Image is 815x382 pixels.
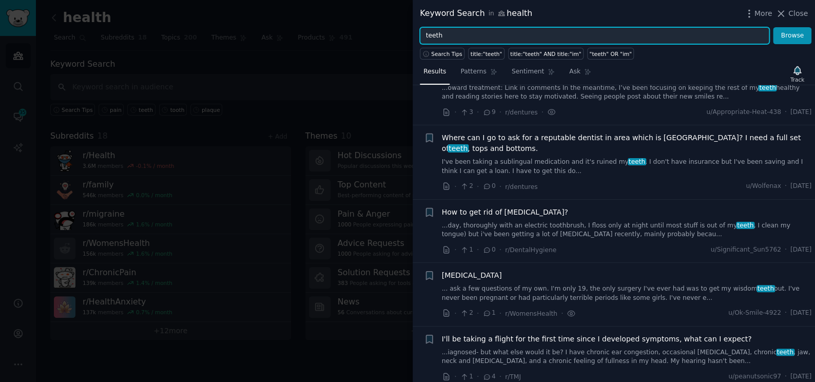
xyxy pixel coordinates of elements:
span: · [785,372,787,381]
span: · [499,371,501,382]
button: Track [787,63,808,85]
a: title:"teeth" [468,48,504,60]
span: 1 [460,372,473,381]
span: · [477,371,479,382]
span: u/Appropriate-Heat-438 [706,108,781,117]
span: · [454,181,456,192]
a: Sentiment [508,64,558,85]
a: I've been taking a sublingual medication and it's ruined myteeth. I don't have insurance but I've... [442,158,812,176]
span: 1 [482,309,495,318]
span: r/DentalHygiene [505,246,556,254]
span: · [541,107,543,118]
span: · [785,309,787,318]
span: 4 [482,372,495,381]
a: Results [420,64,450,85]
a: I'll be taking a flight for the first time since I developed symptoms, what can I expect? [442,334,752,345]
span: · [499,308,501,319]
span: 0 [482,245,495,255]
span: r/WomensHealth [505,310,557,317]
a: Where can I go to ask for a reputable dentist in area which is [GEOGRAPHIC_DATA]? I need a full s... [442,132,812,154]
span: · [477,181,479,192]
button: Browse [773,27,811,45]
div: Track [790,76,804,83]
span: u/peanutsonic97 [728,372,781,381]
span: teeth [756,285,775,292]
div: title:"teeth" [471,50,502,58]
a: ...oward treatment: Link in comments In the meantime, I’ve been focusing on keeping the rest of m... [442,84,812,102]
span: · [785,245,787,255]
span: · [499,181,501,192]
span: · [454,308,456,319]
span: · [561,308,563,319]
span: u/Ok-Smile-4922 [728,309,781,318]
div: "teeth" OR "im" [589,50,632,58]
button: More [744,8,772,19]
span: · [454,371,456,382]
span: [DATE] [790,245,811,255]
span: r/TMJ [505,373,521,380]
span: teeth [448,144,469,152]
span: Patterns [460,67,486,77]
span: 1 [460,245,473,255]
a: Ask [566,64,595,85]
span: r/dentures [505,109,538,116]
a: ...iagnosed- but what else would it be? I have chronic ear congestion, occasional [MEDICAL_DATA],... [442,348,812,366]
span: teeth [628,158,646,165]
a: Patterns [457,64,500,85]
span: teeth [736,222,754,229]
span: · [454,244,456,255]
span: 2 [460,182,473,191]
span: Close [788,8,808,19]
span: 3 [460,108,473,117]
span: teeth [758,84,777,91]
span: · [499,244,501,255]
span: 9 [482,108,495,117]
input: Try a keyword related to your business [420,27,769,45]
span: · [477,244,479,255]
span: Search Tips [431,50,462,58]
a: [MEDICAL_DATA] [442,270,502,281]
div: Keyword Search health [420,7,532,20]
a: "teeth" OR "im" [587,48,634,60]
button: Search Tips [420,48,464,60]
a: title:"teeth" AND title:"im" [508,48,584,60]
span: · [785,108,787,117]
span: [DATE] [790,372,811,381]
span: [DATE] [790,108,811,117]
a: How to get rid of [MEDICAL_DATA]? [442,207,568,218]
span: · [477,308,479,319]
span: Sentiment [512,67,544,77]
span: More [754,8,772,19]
span: Results [423,67,446,77]
span: [DATE] [790,182,811,191]
button: Close [775,8,808,19]
span: 2 [460,309,473,318]
span: in [488,9,494,18]
span: · [477,107,479,118]
span: teeth [776,349,794,356]
span: r/dentures [505,183,538,190]
span: Ask [569,67,580,77]
span: · [454,107,456,118]
span: 0 [482,182,495,191]
span: · [785,182,787,191]
div: title:"teeth" AND title:"im" [510,50,581,58]
a: ... ask a few questions of my own. I'm only 19, the only surgery I've ever had was to get my wisd... [442,284,812,302]
span: u/Wolfenax [746,182,781,191]
span: [DATE] [790,309,811,318]
a: ...day, thoroughly with an electric toothbrush, I floss only at night until most stuff is out of ... [442,221,812,239]
span: u/Significant_Sun5762 [711,245,781,255]
span: · [499,107,501,118]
